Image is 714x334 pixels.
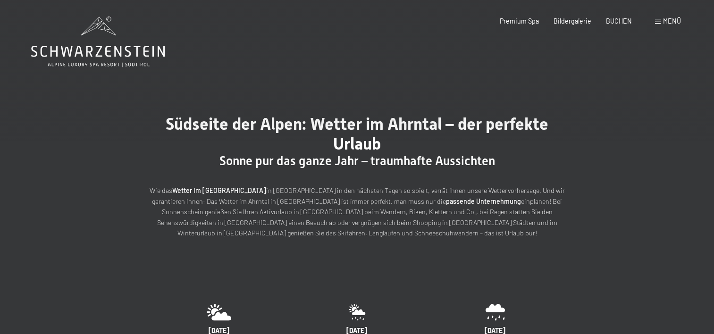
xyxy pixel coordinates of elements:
[150,185,565,239] p: Wie das in [GEOGRAPHIC_DATA] in den nächsten Tagen so spielt, verrät Ihnen unsere Wettervorhersag...
[172,186,266,194] strong: Wetter im [GEOGRAPHIC_DATA]
[554,17,591,25] a: Bildergalerie
[606,17,632,25] a: BUCHEN
[500,17,539,25] a: Premium Spa
[663,17,681,25] span: Menü
[166,114,548,153] span: Südseite der Alpen: Wetter im Ahrntal – der perfekte Urlaub
[446,197,521,205] strong: passende Unternehmung
[219,154,495,168] span: Sonne pur das ganze Jahr – traumhafte Aussichten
